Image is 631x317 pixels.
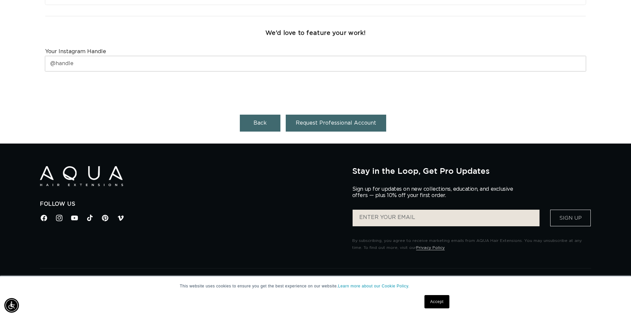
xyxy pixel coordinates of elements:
span: Back [253,120,267,126]
p: This website uses cookies to ensure you get the best experience on our website. [180,283,451,289]
iframe: Chat Widget [543,245,631,317]
button: Sign Up [550,210,591,226]
p: Sign up for updates on new collections, education, and exclusive offers — plus 10% off your first... [352,186,519,199]
p: By subscribing, you agree to receive marketing emails from AQUA Hair Extensions. You may unsubscr... [352,237,591,252]
a: Accept [424,295,449,308]
a: Privacy Policy [416,246,445,250]
input: ENTER YOUR EMAIL [353,210,540,226]
div: Accessibility Menu [4,298,19,313]
a: Learn more about our Cookie Policy. [338,284,409,288]
span: Request Professional Account [296,120,376,126]
img: Aqua Hair Extensions [40,166,123,186]
button: Request Professional Account [286,115,386,132]
input: @handle [45,56,586,71]
h3: We'd love to feature your work! [265,30,366,37]
button: Back [240,115,280,132]
h2: Follow Us [40,201,342,208]
h2: Stay in the Loop, Get Pro Updates [352,166,591,175]
label: Your Instagram Handle [45,48,106,55]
